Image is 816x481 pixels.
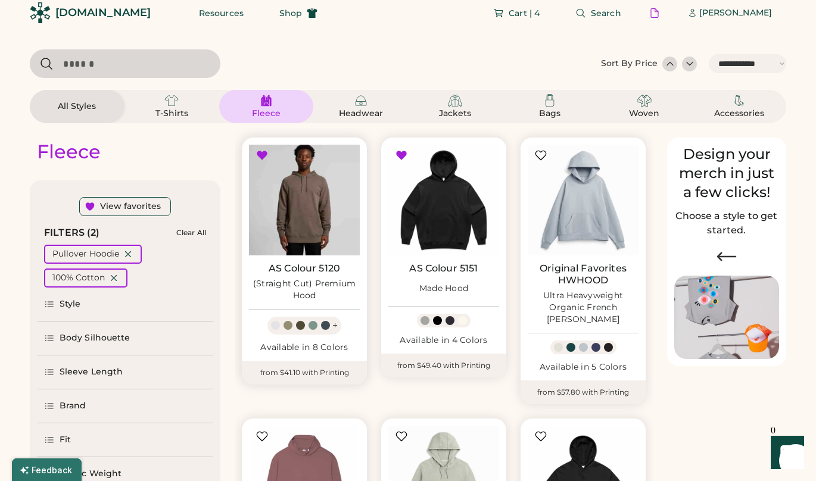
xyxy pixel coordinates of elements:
[52,272,105,284] div: 100% Cotton
[509,9,540,17] span: Cart | 4
[419,283,468,295] div: Made Hood
[50,101,104,113] div: All Styles
[388,335,499,346] div: Available in 4 Colors
[543,93,557,108] img: Bags Icon
[674,276,779,360] img: Image of Lisa Congdon Eye Print on T-Shirt and Hat
[528,145,639,255] img: Original Favorites HWHOOD Ultra Heavyweight Organic French Terry Hood
[60,366,123,378] div: Sleeve Length
[60,332,130,344] div: Body Silhouette
[249,278,360,302] div: (Straight Cut) Premium Hood
[637,93,652,108] img: Woven Icon
[601,58,658,70] div: Sort By Price
[52,248,119,260] div: Pullover Hoodie
[409,263,478,274] a: AS Colour 5151
[388,145,499,255] img: AS Colour 5151 Made Hood
[528,263,639,286] a: Original Favorites HWHOOD
[242,361,367,385] div: from $41.10 with Printing
[591,9,621,17] span: Search
[60,400,86,412] div: Brand
[164,93,179,108] img: T-Shirts Icon
[528,361,639,373] div: Available in 5 Colors
[521,380,646,404] div: from $57.80 with Printing
[561,1,636,25] button: Search
[185,1,258,25] button: Resources
[448,93,462,108] img: Jackets Icon
[674,145,779,202] div: Design your merch in just a few clicks!
[60,298,81,310] div: Style
[60,434,71,446] div: Fit
[37,140,101,164] div: Fleece
[712,108,766,120] div: Accessories
[428,108,482,120] div: Jackets
[334,108,388,120] div: Headwear
[269,263,340,274] a: AS Colour 5120
[732,93,746,108] img: Accessories Icon
[100,201,161,213] div: View favorites
[523,108,577,120] div: Bags
[759,427,811,479] iframe: Front Chat
[30,2,51,23] img: Rendered Logo - Screens
[354,93,368,108] img: Headwear Icon
[674,209,779,238] h2: Choose a style to get started.
[265,1,332,25] button: Shop
[44,226,100,240] div: FILTERS (2)
[381,354,506,377] div: from $49.40 with Printing
[699,7,772,19] div: [PERSON_NAME]
[528,290,639,326] div: Ultra Heavyweight Organic French [PERSON_NAME]
[259,93,273,108] img: Fleece Icon
[55,5,151,20] div: [DOMAIN_NAME]
[332,319,338,332] div: +
[279,9,302,17] span: Shop
[249,145,360,255] img: AS Colour 5120 (Straight Cut) Premium Hood
[60,468,122,480] div: Fabric Weight
[145,108,198,120] div: T-Shirts
[479,1,554,25] button: Cart | 4
[618,108,671,120] div: Woven
[249,342,360,354] div: Available in 8 Colors
[239,108,293,120] div: Fleece
[176,229,206,237] div: Clear All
